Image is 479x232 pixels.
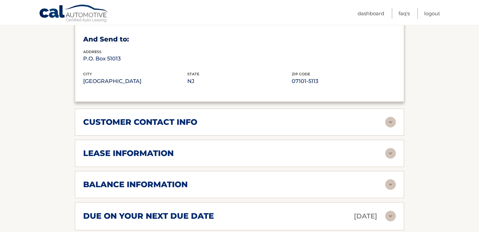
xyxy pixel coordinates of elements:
[354,210,377,222] p: [DATE]
[358,8,384,19] a: Dashboard
[83,77,187,86] p: [GEOGRAPHIC_DATA]
[292,72,310,76] span: zip code
[424,8,440,19] a: Logout
[385,211,396,221] img: accordion-rest.svg
[399,8,410,19] a: FAQ's
[39,4,109,24] a: Cal Automotive
[83,180,188,190] h2: balance information
[83,54,187,63] p: P.O. Box 51013
[83,117,197,127] h2: customer contact info
[83,72,92,76] span: city
[385,117,396,127] img: accordion-rest.svg
[83,35,396,43] h3: And Send to:
[385,179,396,190] img: accordion-rest.svg
[292,77,396,86] p: 07101-5113
[187,72,199,76] span: state
[385,148,396,159] img: accordion-rest.svg
[83,148,174,158] h2: lease information
[187,77,291,86] p: NJ
[83,211,214,221] h2: due on your next due date
[83,49,101,54] span: address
